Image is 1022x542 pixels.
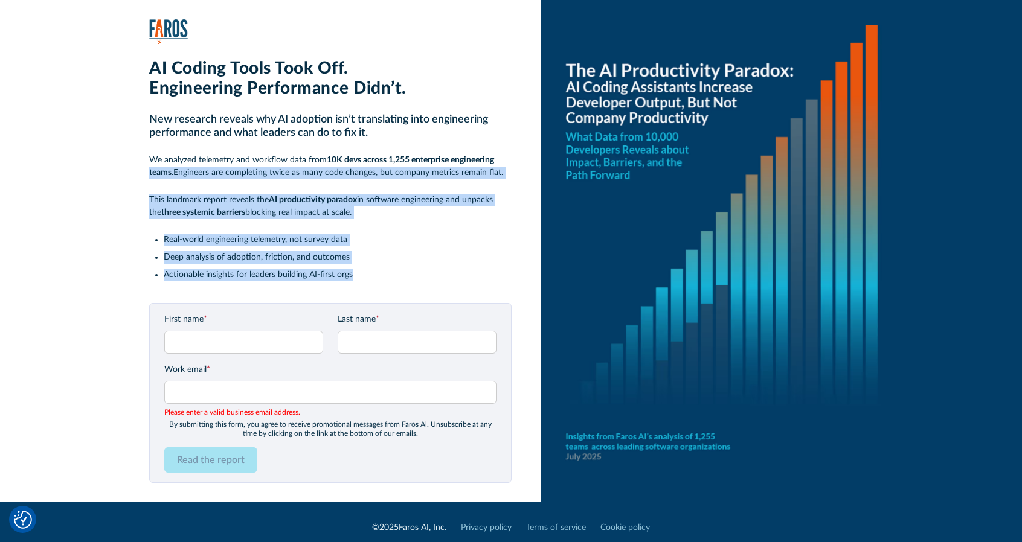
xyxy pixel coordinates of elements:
[461,521,512,534] a: Privacy policy
[269,196,357,204] strong: AI productivity paradox
[164,313,323,326] label: First name
[164,234,512,246] li: Real-world engineering telemetry, not survey data
[161,208,245,217] strong: three systemic barriers
[149,59,512,79] h1: AI Coding Tools Took Off.
[164,269,512,281] li: Actionable insights for leaders building AI-first orgs
[600,521,650,534] a: Cookie policy
[164,251,512,264] li: Deep analysis of adoption, friction, and outcomes
[149,194,512,219] p: This landmark report reveals the in software engineering and unpacks the blocking real impact at ...
[164,420,497,438] div: By submitting this form, you agree to receive promotional messages from Faros Al. Unsubscribe at ...
[164,447,257,473] input: Read the report
[164,407,497,418] span: Please enter a valid business email address.
[14,511,32,529] button: Cookie Settings
[526,521,586,534] a: Terms of service
[149,78,512,99] h1: Engineering Performance Didn’t.
[14,511,32,529] img: Revisit consent button
[149,19,188,44] img: Faros Logo
[164,363,497,376] label: Work email
[372,521,446,534] div: © Faros AI, Inc.
[149,154,512,179] p: We analyzed telemetry and workflow data from Engineers are completing twice as many code changes,...
[338,313,497,326] label: Last name
[164,313,497,473] form: Email Form
[379,523,399,532] span: 2025
[149,113,512,139] h2: New research reveals why AI adoption isn’t translating into engineering performance and what lead...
